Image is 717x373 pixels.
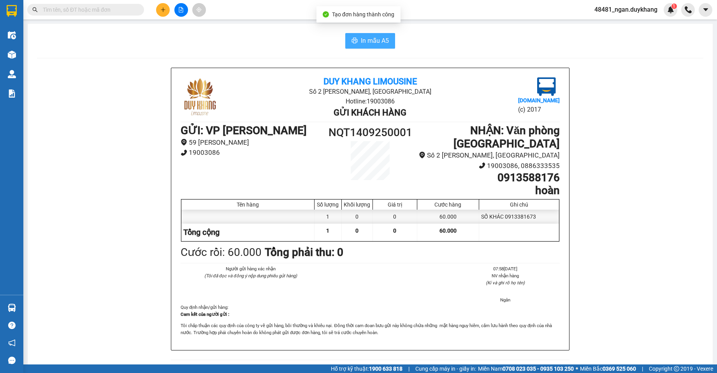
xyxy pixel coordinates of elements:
span: aim [196,7,202,12]
b: NHẬN : Văn phòng [GEOGRAPHIC_DATA] [453,124,560,150]
span: Hỗ trợ kỹ thuật: [331,364,402,373]
i: (Tôi đã đọc và đồng ý nộp dung phiếu gửi hàng) [204,273,297,278]
div: Cước hàng [419,201,477,208]
div: Ghi chú [481,201,557,208]
span: Miền Bắc [580,364,636,373]
span: environment [419,152,425,158]
li: 59 [PERSON_NAME] [181,137,323,148]
img: warehouse-icon [8,31,16,39]
div: SỐ KHÁC 0913381673 [479,210,559,224]
div: Số lượng [316,201,339,208]
span: caret-down [702,6,709,13]
span: notification [8,339,16,347]
img: icon-new-feature [667,6,674,13]
div: Quy định nhận/gửi hàng : [181,304,560,336]
strong: Cam kết của người gửi : [181,312,229,317]
img: logo.jpg [181,77,220,116]
span: search [32,7,38,12]
img: solution-icon [8,89,16,98]
span: question-circle [8,322,16,329]
b: Tổng phải thu: 0 [265,246,343,259]
span: | [642,364,643,373]
span: printer [351,37,358,45]
div: Giá trị [375,201,415,208]
span: plus [160,7,166,12]
li: Người gửi hàng xác nhận [196,265,305,272]
span: 0 [393,228,396,234]
span: environment [181,139,187,145]
span: 60.000 [439,228,457,234]
h1: hoàn [418,184,560,197]
span: check-circle [323,11,329,18]
button: plus [156,3,170,17]
input: Tìm tên, số ĐT hoặc mã đơn [43,5,135,14]
span: copyright [674,366,679,371]
span: Tổng cộng [183,228,220,237]
strong: 0708 023 035 - 0935 103 250 [503,366,574,372]
h1: NQT1409250001 [323,124,418,141]
span: phone [479,162,485,169]
div: Khối lượng [344,201,371,208]
img: warehouse-icon [8,70,16,78]
b: Gửi khách hàng [334,108,406,117]
span: 48481_ngan.duykhang [588,5,664,14]
span: file-add [178,7,184,12]
span: Tạo đơn hàng thành công [332,11,394,18]
strong: 0369 525 060 [603,366,636,372]
li: Số 2 [PERSON_NAME], [GEOGRAPHIC_DATA] [244,87,496,96]
div: 60.000 [417,210,479,224]
span: In mẫu A5 [361,36,389,46]
div: 0 [373,210,417,224]
p: Tôi chấp thuận các quy định của công ty về gửi hàng, bồi thường và khiếu nại. Đồng thời cam đoan ... [181,322,560,336]
img: logo-vxr [7,5,17,17]
sup: 1 [671,4,677,9]
button: aim [192,3,206,17]
li: 19003086 [181,147,323,158]
span: message [8,357,16,364]
li: NV nhận hàng [451,272,560,279]
span: 0 [355,228,358,234]
strong: 1900 633 818 [369,366,402,372]
span: Cung cấp máy in - giấy in: [415,364,476,373]
div: Tên hàng [183,201,312,208]
span: phone [181,149,187,156]
img: warehouse-icon [8,304,16,312]
div: Cước rồi : 60.000 [181,244,262,261]
div: 0 [342,210,373,224]
h1: 0913588176 [418,171,560,184]
i: (Kí và ghi rõ họ tên) [486,280,525,285]
span: Miền Nam [478,364,574,373]
b: [DOMAIN_NAME] [518,97,560,103]
span: 1 [673,4,675,9]
span: ⚪️ [576,367,578,370]
li: (c) 2017 [518,105,560,114]
b: Duy Khang Limousine [323,77,417,86]
span: | [408,364,409,373]
li: Số 2 [PERSON_NAME], [GEOGRAPHIC_DATA] [418,150,560,161]
button: caret-down [699,3,712,17]
li: 07:58[DATE] [451,265,560,272]
button: file-add [174,3,188,17]
span: 1 [326,228,329,234]
li: 19003086, 0886333535 [418,161,560,171]
li: Ngân [451,296,560,303]
img: warehouse-icon [8,51,16,59]
b: GỬI : VP [PERSON_NAME] [181,124,307,137]
div: 1 [315,210,342,224]
img: logo.jpg [537,77,556,96]
img: phone-icon [685,6,692,13]
button: printerIn mẫu A5 [345,33,395,49]
li: Hotline: 19003086 [244,96,496,106]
